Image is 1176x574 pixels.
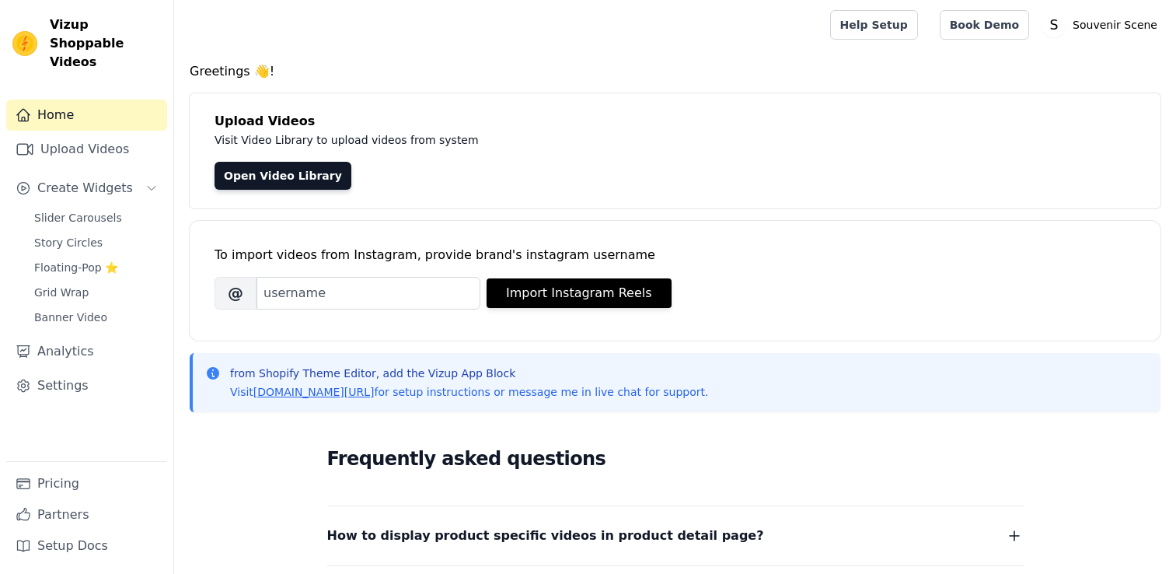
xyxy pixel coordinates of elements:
h2: Frequently asked questions [327,443,1024,474]
p: Visit Video Library to upload videos from system [215,131,911,149]
span: Create Widgets [37,179,133,198]
a: Slider Carousels [25,207,167,229]
a: Banner Video [25,306,167,328]
a: Analytics [6,336,167,367]
p: from Shopify Theme Editor, add the Vizup App Block [230,366,708,381]
a: Setup Docs [6,530,167,562]
a: Pricing [6,468,167,499]
text: S [1050,17,1059,33]
a: Home [6,100,167,131]
a: Help Setup [830,10,918,40]
button: S Souvenir Scene [1042,11,1164,39]
img: Vizup [12,31,37,56]
a: Book Demo [940,10,1029,40]
button: Import Instagram Reels [487,278,672,308]
a: Settings [6,370,167,401]
input: username [256,277,480,310]
button: How to display product specific videos in product detail page? [327,525,1024,547]
span: How to display product specific videos in product detail page? [327,525,764,547]
button: Create Widgets [6,173,167,204]
span: Floating-Pop ⭐ [34,260,118,275]
span: Banner Video [34,310,107,325]
span: Story Circles [34,235,103,250]
span: Grid Wrap [34,285,89,300]
span: Slider Carousels [34,210,122,226]
p: Souvenir Scene [1066,11,1164,39]
a: [DOMAIN_NAME][URL] [253,386,375,398]
div: To import videos from Instagram, provide brand's instagram username [215,246,1136,264]
a: Upload Videos [6,134,167,165]
a: Floating-Pop ⭐ [25,257,167,278]
a: Open Video Library [215,162,351,190]
a: Grid Wrap [25,282,167,303]
p: Visit for setup instructions or message me in live chat for support. [230,384,708,400]
a: Partners [6,499,167,530]
span: Vizup Shoppable Videos [50,16,161,72]
h4: Greetings 👋! [190,62,1160,81]
span: @ [215,277,256,310]
h4: Upload Videos [215,112,1136,131]
a: Story Circles [25,232,167,254]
